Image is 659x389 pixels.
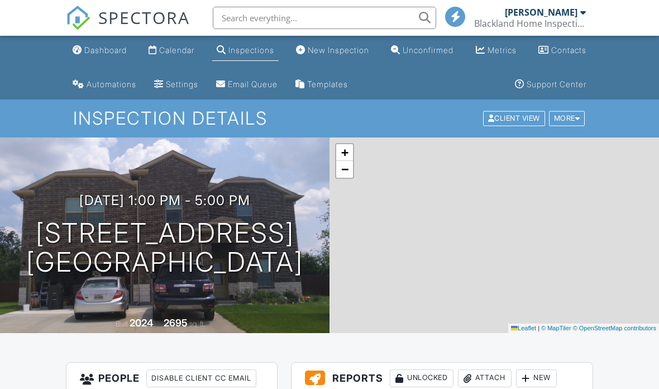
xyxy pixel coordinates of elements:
[551,45,586,55] div: Contacts
[159,45,194,55] div: Calendar
[144,40,199,61] a: Calendar
[505,7,577,18] div: [PERSON_NAME]
[458,369,512,387] div: Attach
[516,369,557,387] div: New
[212,40,279,61] a: Inspections
[166,79,198,89] div: Settings
[307,79,348,89] div: Templates
[79,193,250,208] h3: [DATE] 1:00 pm - 5:00 pm
[527,79,586,89] div: Support Center
[213,7,436,29] input: Search everything...
[336,144,353,161] a: Zoom in
[84,45,127,55] div: Dashboard
[26,219,303,278] h1: [STREET_ADDRESS] [GEOGRAPHIC_DATA]
[471,40,521,61] a: Metrics
[164,317,188,329] div: 2695
[549,111,585,126] div: More
[336,161,353,178] a: Zoom out
[308,45,369,55] div: New Inspection
[66,6,90,30] img: The Best Home Inspection Software - Spectora
[474,18,586,29] div: Blackland Home Inspections
[228,79,278,89] div: Email Queue
[341,145,348,159] span: +
[538,325,539,331] span: |
[292,40,374,61] a: New Inspection
[573,325,656,331] a: © OpenStreetMap contributors
[483,111,545,126] div: Client View
[534,40,591,61] a: Contacts
[488,45,517,55] div: Metrics
[228,45,274,55] div: Inspections
[212,74,282,95] a: Email Queue
[98,6,190,29] span: SPECTORA
[116,320,128,328] span: Built
[291,74,352,95] a: Templates
[341,162,348,176] span: −
[403,45,453,55] div: Unconfirmed
[482,113,548,122] a: Client View
[68,74,141,95] a: Automations (Basic)
[87,79,136,89] div: Automations
[511,325,536,331] a: Leaflet
[68,40,131,61] a: Dashboard
[130,317,153,329] div: 2024
[73,108,586,128] h1: Inspection Details
[189,320,205,328] span: sq. ft.
[386,40,458,61] a: Unconfirmed
[146,369,256,387] div: Disable Client CC Email
[390,369,453,387] div: Unlocked
[510,74,591,95] a: Support Center
[66,15,190,39] a: SPECTORA
[150,74,203,95] a: Settings
[541,325,571,331] a: © MapTiler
